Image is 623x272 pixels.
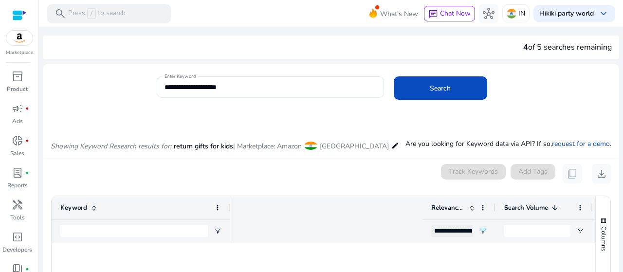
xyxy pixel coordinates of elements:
[598,8,609,19] span: keyboard_arrow_down
[539,10,594,17] p: Hi
[12,199,23,211] span: handyman
[7,85,28,93] p: Product
[233,142,302,151] span: | Marketplace: Amazon
[25,267,29,271] span: fiber_manual_record
[391,140,399,151] mat-icon: edit
[479,4,498,23] button: hub
[12,103,23,114] span: campaign
[523,41,612,53] div: of 5 searches remaining
[440,9,471,18] span: Chat Now
[6,31,33,45] img: amazon.svg
[87,8,96,19] span: /
[546,9,594,18] b: kiki party world
[10,149,24,158] p: Sales
[68,8,126,19] p: Press to search
[174,142,233,151] span: return gifts for kids
[25,171,29,175] span: fiber_manual_record
[10,213,25,222] p: Tools
[25,139,29,143] span: fiber_manual_record
[483,8,495,19] span: hub
[518,5,525,22] p: IN
[479,227,487,235] button: Open Filter Menu
[51,142,171,151] i: Showing Keyword Research results for:
[523,42,528,53] span: 4
[60,225,208,237] input: Keyword Filter Input
[2,245,32,254] p: Developers
[394,76,487,100] button: Search
[165,73,196,80] mat-label: Enter Keyword
[320,142,389,151] span: [GEOGRAPHIC_DATA]
[552,139,610,148] a: request for a demo
[25,107,29,110] span: fiber_manual_record
[12,71,23,82] span: inventory_2
[592,164,611,183] button: download
[60,203,87,212] span: Keyword
[576,227,584,235] button: Open Filter Menu
[504,203,548,212] span: Search Volume
[12,231,23,243] span: code_blocks
[428,9,438,19] span: chat
[599,226,608,251] span: Columns
[6,49,33,56] p: Marketplace
[507,9,516,18] img: in.svg
[405,139,611,149] p: Are you looking for Keyword data via API? If so, .
[380,5,418,22] span: What's New
[424,6,475,21] button: chatChat Now
[431,203,465,212] span: Relevance Score
[596,168,607,180] span: download
[504,225,570,237] input: Search Volume Filter Input
[12,117,23,126] p: Ads
[214,227,221,235] button: Open Filter Menu
[430,83,451,93] span: Search
[12,135,23,146] span: donut_small
[7,181,28,190] p: Reports
[12,167,23,179] span: lab_profile
[55,8,66,19] span: search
